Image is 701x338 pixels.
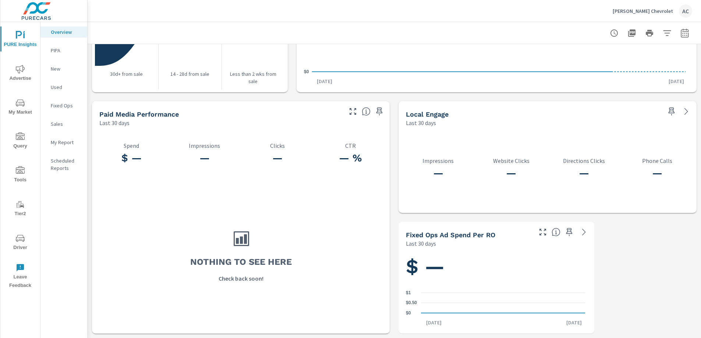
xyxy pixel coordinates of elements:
button: "Export Report to PDF" [624,26,639,40]
p: New [51,65,81,72]
button: Make Fullscreen [347,106,359,117]
button: Select Date Range [677,26,692,40]
div: nav menu [0,22,40,293]
p: Impressions [401,157,474,164]
h3: — [548,167,620,179]
span: Save this to your personalized report [373,106,385,117]
button: Make Fullscreen [537,226,549,238]
p: Last 30 days [406,118,436,127]
span: Tier2 [3,200,38,218]
text: $0 [406,310,411,316]
p: [DATE] [312,78,337,85]
p: PIPA [51,47,81,54]
h3: — [621,167,694,179]
text: $1 [406,290,411,295]
h3: $ — [95,152,168,164]
span: Leave Feedback [3,263,38,290]
a: See more details in report [680,106,692,117]
h5: Paid Media Performance [99,110,179,118]
span: Advertise [3,65,38,83]
p: Clicks [241,142,314,149]
h3: — [168,152,241,164]
h5: Fixed Ops Ad Spend Per RO [406,231,495,239]
span: Driver [3,234,38,252]
p: Impressions [168,142,241,149]
p: Overview [51,28,81,36]
p: Phone Calls [621,157,694,164]
p: Fixed Ops [51,102,81,109]
div: Sales [40,118,87,129]
p: Last 30 days [406,239,436,248]
a: See more details in report [578,226,590,238]
div: My Report [40,137,87,148]
span: Understand performance metrics over the selected time range. [362,107,371,116]
p: Scheduled Reports [51,157,81,172]
p: Directions Clicks [548,157,620,164]
span: Save this to your personalized report [563,226,575,238]
p: [DATE] [421,319,447,326]
text: $0.50 [406,300,417,306]
p: Spend [95,142,168,149]
span: Tools [3,166,38,184]
div: Scheduled Reports [40,155,87,174]
p: Used [51,83,81,91]
div: New [40,63,87,74]
p: Sales [51,120,81,128]
span: Average cost of Fixed Operations-oriented advertising per each Repair Order closed at the dealer ... [552,228,560,236]
p: Last 30 days [99,118,130,127]
p: Website Clicks [475,157,548,164]
h3: — % [314,152,387,164]
h1: $ — [406,254,587,279]
p: [PERSON_NAME] Chevrolet [613,8,673,14]
p: My Report [51,139,81,146]
span: Query [3,132,38,150]
p: Check back soon! [219,274,263,283]
div: PIPA [40,45,87,56]
h3: — [401,167,474,179]
div: Used [40,82,87,93]
h3: — [475,167,548,179]
p: [DATE] [561,319,587,326]
span: Save this to your personalized report [666,106,677,117]
span: PURE Insights [3,31,38,49]
span: My Market [3,99,38,117]
button: Print Report [642,26,657,40]
button: Apply Filters [660,26,675,40]
div: Overview [40,26,87,38]
div: Fixed Ops [40,100,87,111]
p: [DATE] [663,78,689,85]
p: CTR [314,142,387,149]
h5: Local Engage [406,110,449,118]
text: $0 [304,69,309,74]
h3: — [241,152,314,164]
h3: Nothing to see here [190,256,292,268]
div: AC [679,4,692,18]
